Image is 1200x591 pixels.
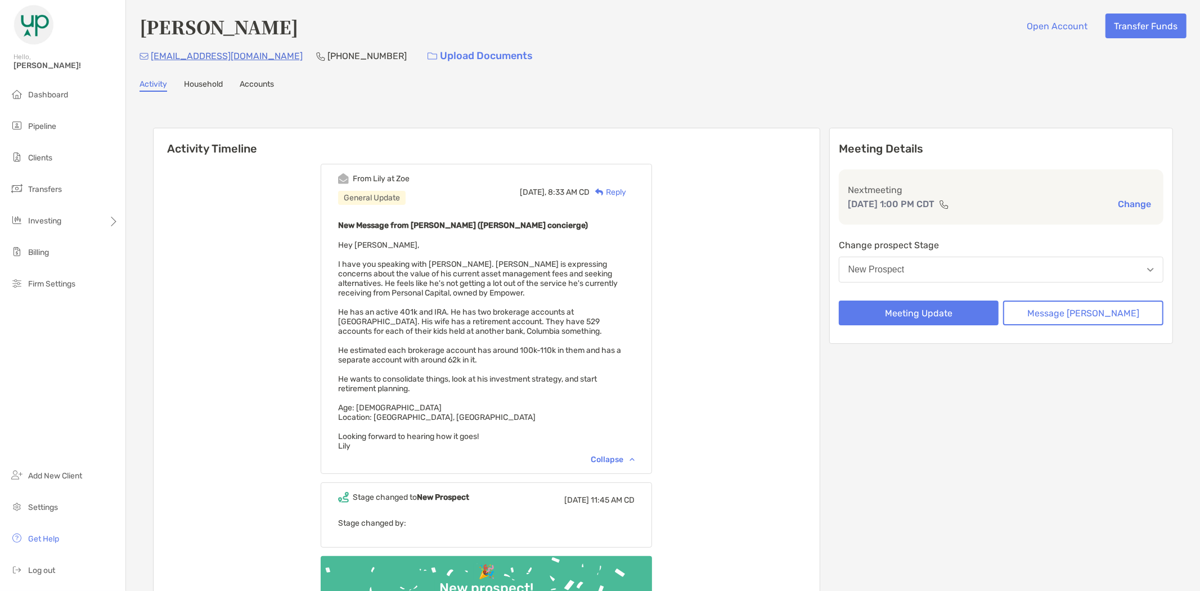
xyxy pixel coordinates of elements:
[839,301,999,325] button: Meeting Update
[327,49,407,63] p: [PHONE_NUMBER]
[10,500,24,513] img: settings icon
[630,458,635,461] img: Chevron icon
[591,495,635,505] span: 11:45 AM CD
[28,503,58,512] span: Settings
[420,44,540,68] a: Upload Documents
[1003,301,1163,325] button: Message [PERSON_NAME]
[10,531,24,545] img: get-help icon
[28,90,68,100] span: Dashboard
[10,563,24,576] img: logout icon
[474,564,500,580] div: 🎉
[10,276,24,290] img: firm-settings icon
[353,492,469,502] div: Stage changed to
[140,53,149,60] img: Email Icon
[10,87,24,101] img: dashboard icon
[10,213,24,227] img: investing icon
[353,174,410,183] div: From Lily at Zoe
[28,279,75,289] span: Firm Settings
[591,455,635,464] div: Collapse
[10,150,24,164] img: clients icon
[338,221,588,230] b: New Message from [PERSON_NAME] ([PERSON_NAME] concierge)
[28,471,82,481] span: Add New Client
[548,187,590,197] span: 8:33 AM CD
[590,186,626,198] div: Reply
[839,142,1163,156] p: Meeting Details
[240,79,274,92] a: Accounts
[140,14,298,39] h4: [PERSON_NAME]
[1018,14,1096,38] button: Open Account
[140,79,167,92] a: Activity
[1114,198,1154,210] button: Change
[10,182,24,195] img: transfers icon
[28,534,59,544] span: Get Help
[428,52,437,60] img: button icon
[520,187,546,197] span: [DATE],
[338,173,349,184] img: Event icon
[848,197,934,211] p: [DATE] 1:00 PM CDT
[1147,268,1154,272] img: Open dropdown arrow
[28,185,62,194] span: Transfers
[338,191,406,205] div: General Update
[14,5,54,45] img: Zoe Logo
[939,200,949,209] img: communication type
[151,49,303,63] p: [EMAIL_ADDRESS][DOMAIN_NAME]
[10,245,24,258] img: billing icon
[14,61,119,70] span: [PERSON_NAME]!
[28,248,49,257] span: Billing
[417,492,469,502] b: New Prospect
[839,238,1163,252] p: Change prospect Stage
[338,492,349,503] img: Event icon
[154,128,820,155] h6: Activity Timeline
[28,216,61,226] span: Investing
[1105,14,1186,38] button: Transfer Funds
[10,468,24,482] img: add_new_client icon
[28,122,56,131] span: Pipeline
[564,495,589,505] span: [DATE]
[184,79,223,92] a: Household
[338,240,621,451] span: Hey [PERSON_NAME], I have you speaking with [PERSON_NAME]. [PERSON_NAME] is expressing concerns a...
[595,189,604,196] img: Reply icon
[10,119,24,132] img: pipeline icon
[338,516,635,530] p: Stage changed by:
[28,153,52,163] span: Clients
[28,566,55,575] span: Log out
[848,183,1154,197] p: Next meeting
[316,52,325,61] img: Phone Icon
[848,265,905,275] div: New Prospect
[839,257,1163,283] button: New Prospect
